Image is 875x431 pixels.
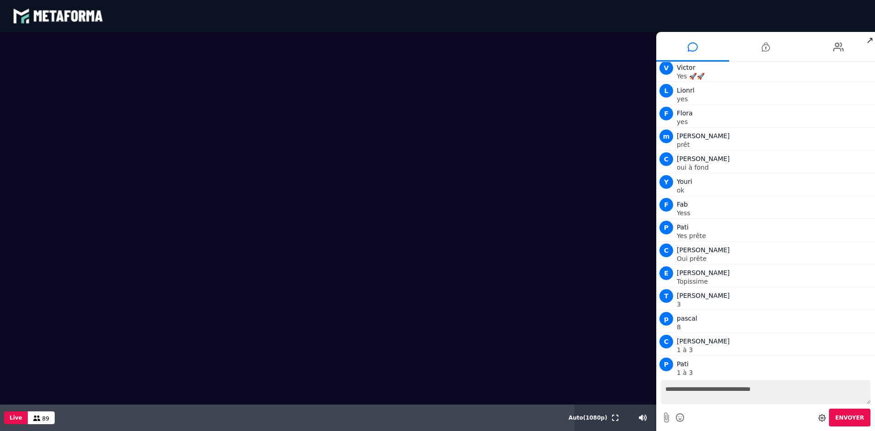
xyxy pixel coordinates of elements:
[677,324,873,330] p: 8
[677,64,695,71] span: Victor
[659,221,673,234] span: P
[677,187,873,193] p: ok
[659,84,673,98] span: L
[829,409,870,426] button: Envoyer
[677,278,873,285] p: Topissime
[4,411,28,424] button: Live
[677,233,873,239] p: Yes prête
[677,96,873,102] p: yes
[659,152,673,166] span: C
[677,223,689,231] span: Pati
[659,335,673,348] span: C
[677,292,730,299] span: [PERSON_NAME]
[677,210,873,216] p: Yess
[677,360,689,368] span: Pati
[659,130,673,143] span: m
[677,178,692,185] span: Youri
[659,312,673,326] span: p
[835,415,864,421] span: Envoyer
[659,198,673,212] span: F
[659,266,673,280] span: E
[677,164,873,171] p: oui à fond
[42,415,49,422] span: 89
[677,255,873,262] p: Oui prête
[659,289,673,303] span: T
[659,244,673,257] span: C
[677,246,730,254] span: [PERSON_NAME]
[659,358,673,371] span: P
[659,175,673,189] span: Y
[569,415,607,421] span: Auto ( 1080 p)
[677,201,688,208] span: Fab
[677,119,873,125] p: yes
[677,87,695,94] span: Lionrl
[659,61,673,75] span: V
[677,155,730,162] span: [PERSON_NAME]
[677,269,730,276] span: [PERSON_NAME]
[677,369,873,376] p: 1 à 3
[677,315,697,322] span: pascal
[677,301,873,307] p: 3
[677,347,873,353] p: 1 à 3
[567,405,609,431] button: Auto(1080p)
[659,107,673,120] span: F
[677,141,873,148] p: prêt
[677,73,873,79] p: Yes 🚀🚀
[865,32,875,48] span: ↗
[677,338,730,345] span: [PERSON_NAME]
[677,109,693,117] span: Flora
[677,132,730,140] span: [PERSON_NAME]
